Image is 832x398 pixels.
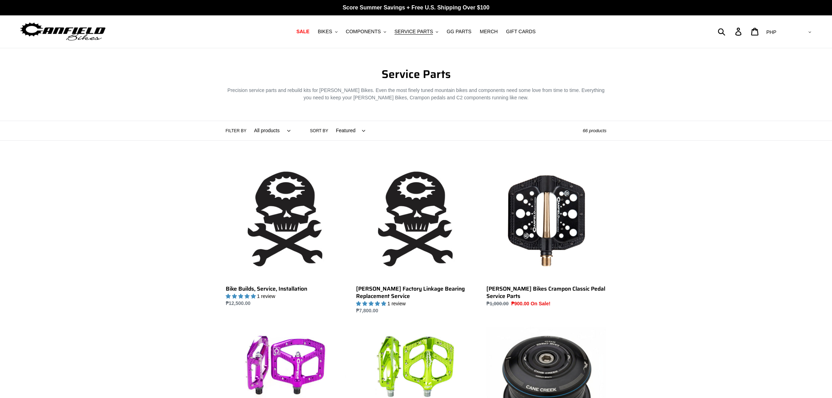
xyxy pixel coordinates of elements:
[447,29,471,35] span: GG PARTS
[342,27,390,36] button: COMPONENTS
[346,29,381,35] span: COMPONENTS
[296,29,309,35] span: SALE
[722,24,739,39] input: Search
[476,27,501,36] a: MERCH
[506,29,536,35] span: GIFT CARDS
[293,27,313,36] a: SALE
[226,128,247,134] label: Filter by
[391,27,442,36] button: SERVICE PARTS
[382,65,451,83] span: Service Parts
[226,87,607,101] p: Precision service parts and rebuild kits for [PERSON_NAME] Bikes. Even the most finely tuned moun...
[583,128,607,133] span: 66 products
[480,29,498,35] span: MERCH
[310,128,328,134] label: Sort by
[19,21,107,43] img: Canfield Bikes
[314,27,341,36] button: BIKES
[502,27,539,36] a: GIFT CARDS
[395,29,433,35] span: SERVICE PARTS
[318,29,332,35] span: BIKES
[443,27,475,36] a: GG PARTS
